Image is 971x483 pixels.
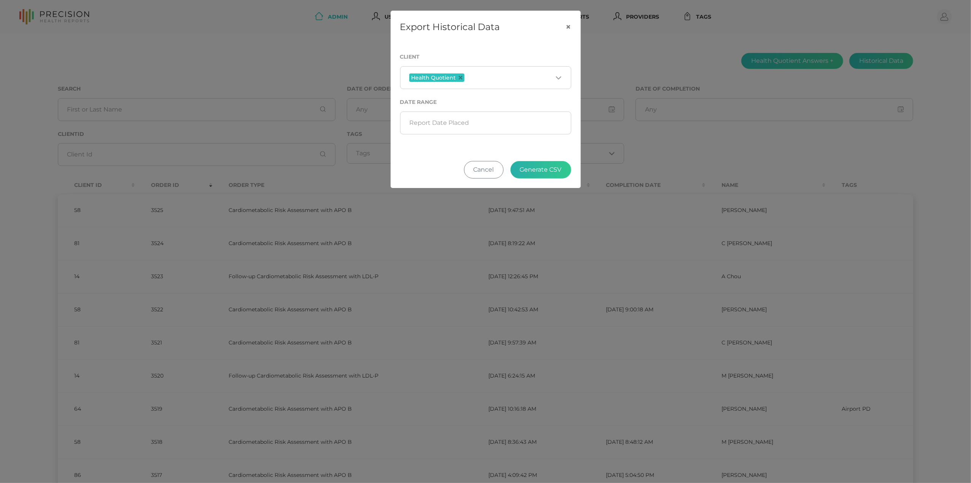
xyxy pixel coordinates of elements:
[400,66,571,89] div: Search for option
[466,73,553,83] input: Search for option
[411,75,456,80] span: Health Quotient
[510,161,571,179] button: Generate CSV
[557,11,580,43] button: Close
[400,112,571,134] input: Report Date Placed
[400,54,420,60] label: Client
[400,20,500,34] h5: Export Historical Data
[400,99,437,105] label: Date Range
[464,161,504,179] button: Cancel
[459,76,462,80] button: Deselect Health Quotient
